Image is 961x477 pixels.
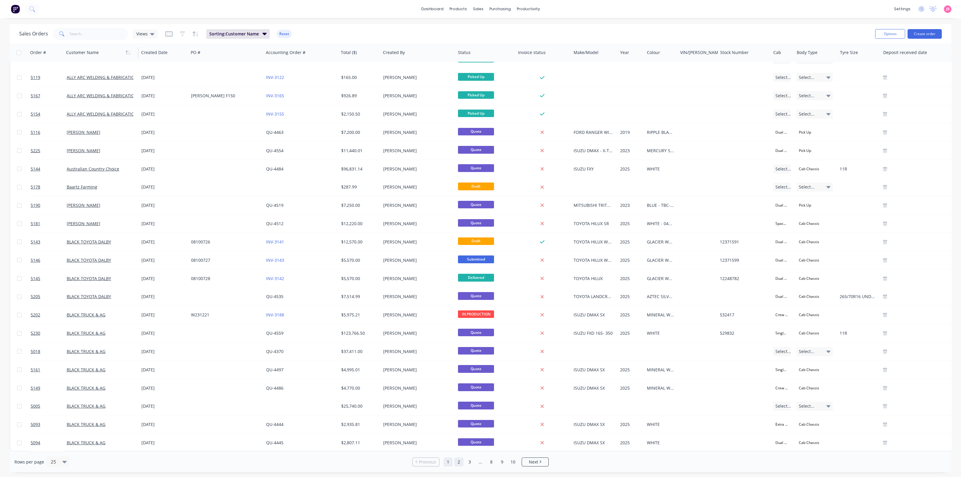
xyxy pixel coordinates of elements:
span: Select... [775,166,791,172]
div: [DATE] [141,294,186,300]
div: 11R [840,330,876,336]
span: 5119 [31,74,40,80]
div: Dual Cab [773,146,790,154]
span: Select... [775,184,791,190]
div: Cab Chassis [796,366,822,373]
div: [PERSON_NAME] [383,349,450,355]
div: products [447,5,470,14]
div: PO # [191,50,200,56]
a: Page 8 [487,457,496,466]
div: $2,150.50 [341,111,377,117]
a: 5119 [31,68,67,86]
div: $7,514.99 [341,294,377,300]
div: VIN/[PERSON_NAME] [680,50,722,56]
div: 08100727 [191,257,258,263]
div: Tyre Size [840,50,858,56]
a: Jump forward [476,457,485,466]
h1: Sales Orders [19,31,48,37]
a: INV-3188 [266,312,284,318]
img: Factory [11,5,20,14]
div: Year [620,50,629,56]
div: $5,975.21 [341,312,377,318]
div: $165.00 [341,74,377,80]
a: BLACK TRUCK & AG [67,330,105,336]
div: 2023 [620,202,641,208]
a: 5094 [31,434,67,452]
div: Cab Chassis [796,165,822,173]
span: 5116 [31,129,40,135]
div: productivity [514,5,543,14]
div: Created By [383,50,405,56]
a: BLACK TRUCK & AG [67,312,105,318]
div: TOYOTA LANDCRUISER GXL [574,294,613,300]
span: 5005 [31,403,40,409]
span: Quote [458,402,494,409]
div: [DATE] [141,184,186,190]
a: Australian Country Choice [67,166,119,172]
span: Select... [775,74,791,80]
div: RIPPLE BLACK - POWDERCOAT [647,129,674,135]
div: TOYOTA HILUX [574,276,613,282]
span: Select... [799,74,814,80]
a: BLACK TOYOTA DALBY [67,257,111,263]
div: [DATE] [141,111,186,117]
span: Select... [775,93,791,99]
span: Quote [458,164,494,172]
div: [PERSON_NAME] [383,93,450,99]
div: Cab Chassis [796,384,822,392]
div: Dual Cab [773,238,790,246]
span: 5144 [31,166,40,172]
div: Deposit received date [883,50,927,56]
div: Cab Chassis [796,220,822,228]
a: [PERSON_NAME] [67,129,100,135]
div: [DATE] [141,349,186,355]
div: [PERSON_NAME] [383,367,450,373]
a: [PERSON_NAME] [67,148,100,153]
span: 5018 [31,349,40,355]
div: [PERSON_NAME] [383,276,450,282]
div: Order # [30,50,46,56]
span: 5093 [31,421,40,427]
span: Quote [458,347,494,355]
span: 5154 [31,111,40,117]
a: INV-3141 [266,239,284,245]
div: 2025 [620,367,641,373]
div: MERCURY SILVER - 2 PAK PAINT [647,148,674,154]
div: $11,440.01 [341,148,377,154]
div: [PERSON_NAME] F150 [191,93,258,99]
div: AZTEC SILVER - POWDERCOATED [647,294,674,300]
div: 2025 [620,330,641,336]
span: Quote [458,365,494,373]
span: Select... [799,111,814,117]
a: ALLY ARC WELDING & FABRICATION [67,111,138,117]
span: Previous [419,459,436,465]
span: Select... [799,403,814,409]
div: TOYOTA HILUX WORKMATE [574,239,613,245]
a: BLACK TOYOTA DALBY [67,276,111,281]
input: Search... [70,28,128,40]
div: 2025 [620,257,641,263]
div: Body Type [797,50,817,56]
span: Select... [799,93,814,99]
a: 5093 [31,415,67,433]
span: 5178 [31,184,40,190]
div: [DATE] [141,166,186,172]
button: Sorting:Customer Name [206,29,270,39]
span: 5146 [31,257,40,263]
div: Cab Chassis [796,329,822,337]
div: [PERSON_NAME] [383,184,450,190]
div: $2,935.81 [341,421,377,427]
div: 12371591 [720,239,766,245]
div: Dual Cab [773,293,790,300]
a: BLACK TRUCK & AG [67,367,105,373]
div: ISUZU DMAX SX [574,312,613,318]
span: 5145 [31,276,40,282]
a: Page 1 is your current page [444,457,453,466]
span: IN PRODUCTION [458,310,494,318]
div: MINERAL WHITE [647,385,674,391]
div: $7,200.00 [341,129,377,135]
div: WHITE [647,166,674,172]
a: QU-4484 [266,166,283,172]
div: ISUZU DMAX SX [574,367,613,373]
a: [PERSON_NAME] [67,221,100,226]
